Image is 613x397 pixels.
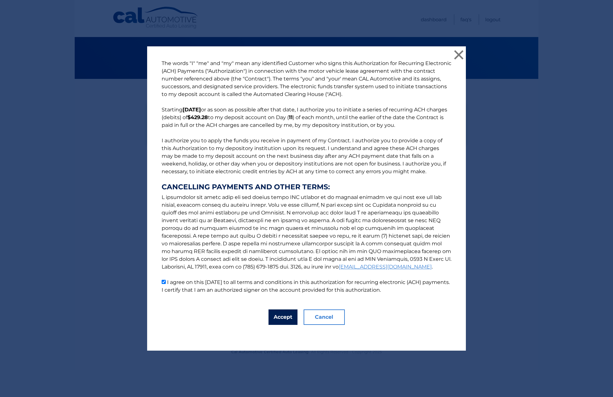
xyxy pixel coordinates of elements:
button: Accept [269,309,297,325]
b: 11 [289,114,293,120]
a: [EMAIL_ADDRESS][DOMAIN_NAME] [339,264,432,270]
p: The words "I" "me" and "my" mean any identified Customer who signs this Authorization for Recurri... [155,60,458,294]
strong: CANCELLING PAYMENTS AND OTHER TERMS: [162,183,451,191]
b: $429.28 [187,114,208,120]
button: Cancel [304,309,345,325]
label: I agree on this [DATE] to all terms and conditions in this authorization for recurring electronic... [162,279,450,293]
b: [DATE] [183,107,201,113]
button: × [452,48,465,61]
